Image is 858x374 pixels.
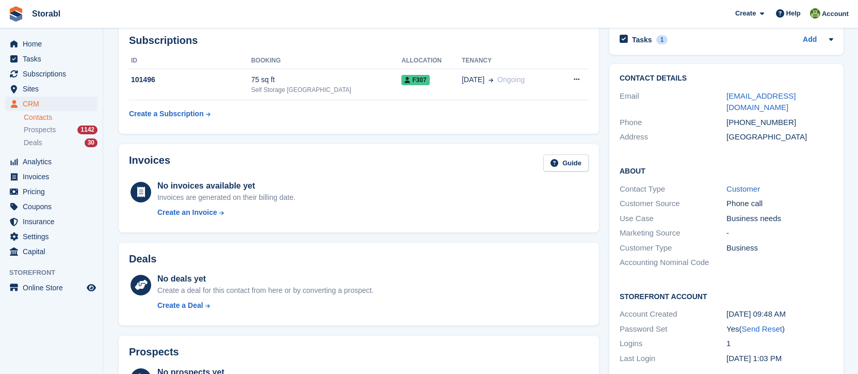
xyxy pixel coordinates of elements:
[24,124,98,135] a: Prospects 1142
[803,34,817,46] a: Add
[5,154,98,169] a: menu
[620,338,726,350] div: Logins
[620,213,726,225] div: Use Case
[726,213,833,225] div: Business needs
[620,74,833,83] h2: Contact Details
[5,67,98,81] a: menu
[543,154,589,172] a: Guide
[129,108,204,119] div: Create a Subscription
[620,242,726,254] div: Customer Type
[5,169,98,184] a: menu
[822,9,849,19] span: Account
[620,165,833,176] h2: About
[23,280,85,295] span: Online Store
[85,138,98,147] div: 30
[726,354,782,363] time: 2025-08-20 12:03:20 UTC
[620,131,726,143] div: Address
[620,308,726,320] div: Account Created
[157,207,296,218] a: Create an Invoice
[726,308,833,320] div: [DATE] 09:48 AM
[401,53,462,69] th: Allocation
[5,199,98,214] a: menu
[726,91,796,112] a: [EMAIL_ADDRESS][DOMAIN_NAME]
[251,53,402,69] th: Booking
[8,6,24,22] img: stora-icon-8386f47178a22dfd0bd8f6a31ec36ba5ce8667c1dd55bd0f319d3a0aa187defe.svg
[23,154,85,169] span: Analytics
[462,74,484,85] span: [DATE]
[157,180,296,192] div: No invoices available yet
[157,273,374,285] div: No deals yet
[620,90,726,114] div: Email
[5,280,98,295] a: menu
[620,198,726,210] div: Customer Source
[251,85,402,95] div: Self Storage [GEOGRAPHIC_DATA]
[810,8,820,19] img: Shurrelle Harrington
[28,5,64,22] a: Storabl
[786,8,801,19] span: Help
[23,184,85,199] span: Pricing
[5,82,98,96] a: menu
[157,192,296,203] div: Invoices are generated on their billing date.
[5,52,98,66] a: menu
[726,242,833,254] div: Business
[620,291,833,301] h2: Storefront Account
[742,324,782,333] a: Send Reset
[157,300,374,311] a: Create a Deal
[620,323,726,335] div: Password Set
[24,138,42,148] span: Deals
[9,268,103,278] span: Storefront
[129,74,251,85] div: 101496
[129,104,211,123] a: Create a Subscription
[23,229,85,244] span: Settings
[620,117,726,129] div: Phone
[23,67,85,81] span: Subscriptions
[726,338,833,350] div: 1
[726,227,833,239] div: -
[23,82,85,96] span: Sites
[157,285,374,296] div: Create a deal for this contact from here or by converting a prospect.
[5,97,98,111] a: menu
[5,229,98,244] a: menu
[23,37,85,51] span: Home
[620,257,726,269] div: Accounting Nominal Code
[23,169,85,184] span: Invoices
[23,244,85,259] span: Capital
[462,53,556,69] th: Tenancy
[23,214,85,229] span: Insurance
[5,244,98,259] a: menu
[632,35,652,44] h2: Tasks
[735,8,756,19] span: Create
[77,126,98,134] div: 1142
[726,198,833,210] div: Phone call
[5,184,98,199] a: menu
[129,53,251,69] th: ID
[620,353,726,365] div: Last Login
[620,227,726,239] div: Marketing Source
[129,253,156,265] h2: Deals
[726,323,833,335] div: Yes
[401,75,429,85] span: F307
[726,184,760,193] a: Customer
[23,97,85,111] span: CRM
[24,125,56,135] span: Prospects
[497,75,525,84] span: Ongoing
[157,207,217,218] div: Create an Invoice
[129,35,589,46] h2: Subscriptions
[739,324,785,333] span: ( )
[24,113,98,122] a: Contacts
[620,183,726,195] div: Contact Type
[251,74,402,85] div: 75 sq ft
[656,35,668,44] div: 1
[129,346,179,358] h2: Prospects
[157,300,203,311] div: Create a Deal
[726,117,833,129] div: [PHONE_NUMBER]
[5,37,98,51] a: menu
[23,52,85,66] span: Tasks
[23,199,85,214] span: Coupons
[24,137,98,148] a: Deals 30
[85,282,98,294] a: Preview store
[129,154,170,172] h2: Invoices
[5,214,98,229] a: menu
[726,131,833,143] div: [GEOGRAPHIC_DATA]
